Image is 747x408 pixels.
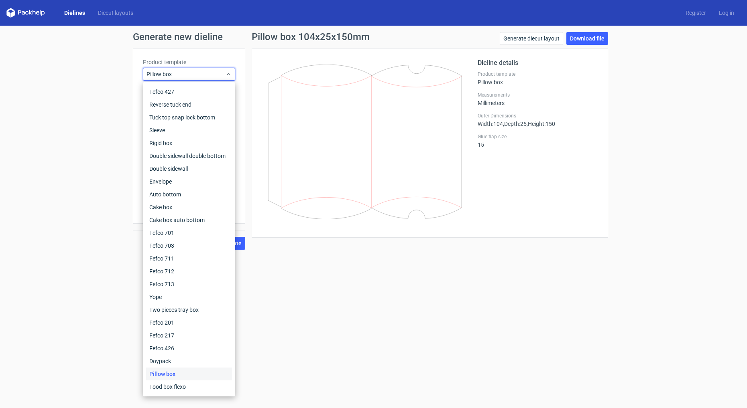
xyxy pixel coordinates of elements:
a: Register [679,9,712,17]
span: Pillow box [147,70,226,78]
a: Generate diecut layout [500,32,563,45]
div: Auto bottom [146,188,232,201]
div: Fefco 217 [146,329,232,342]
a: Dielines [58,9,92,17]
div: Fefco 711 [146,252,232,265]
span: , Depth : 25 [503,121,527,127]
label: Outer Dimensions [478,113,598,119]
a: Diecut layouts [92,9,140,17]
div: Rigid box [146,137,232,149]
div: Food box flexo [146,380,232,393]
label: Product template [143,58,235,66]
div: Reverse tuck end [146,98,232,111]
div: 15 [478,133,598,148]
div: Fefco 701 [146,226,232,239]
div: Fefco 703 [146,239,232,252]
div: Tuck top snap lock bottom [146,111,232,124]
div: Cake box auto bottom [146,214,232,226]
div: Two pieces tray box [146,303,232,316]
label: Product template [478,71,598,77]
div: Doypack [146,355,232,368]
label: Glue flap size [478,133,598,140]
div: Fefco 712 [146,265,232,278]
div: Millimeters [478,92,598,106]
div: Fefco 713 [146,278,232,291]
div: Double sidewall double bottom [146,149,232,162]
div: Fefco 427 [146,85,232,98]
h1: Pillow box 104x25x150mm [252,32,370,42]
div: Cake box [146,201,232,214]
h1: Generate new dieline [133,32,615,42]
span: Width : 104 [478,121,503,127]
div: Sleeve [146,124,232,137]
div: Yope [146,291,232,303]
span: , Height : 150 [527,121,555,127]
h2: Dieline details [478,58,598,68]
div: Fefco 201 [146,316,232,329]
div: Pillow box [478,71,598,85]
a: Log in [712,9,741,17]
div: Fefco 426 [146,342,232,355]
div: Envelope [146,175,232,188]
label: Measurements [478,92,598,98]
div: Pillow box [146,368,232,380]
div: Double sidewall [146,162,232,175]
a: Download file [566,32,608,45]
